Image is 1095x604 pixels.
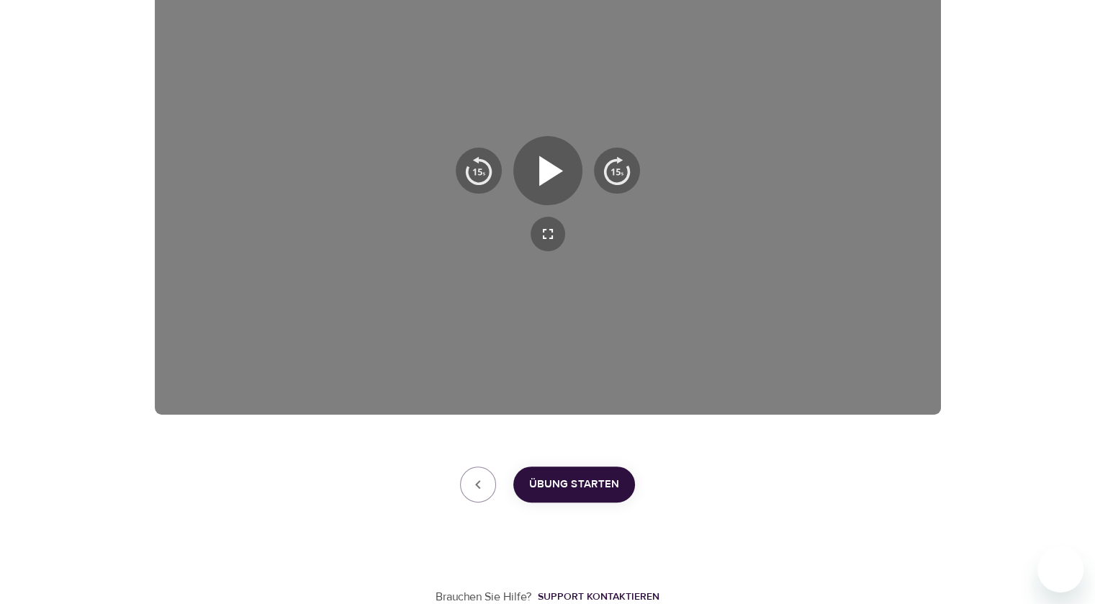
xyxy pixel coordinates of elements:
span: Übung starten [529,475,619,494]
img: 15s_next.svg [603,156,631,185]
iframe: Button to launch messaging window [1037,546,1083,592]
a: Support kontaktieren [532,590,659,604]
button: Übung starten [513,466,635,502]
div: Support kontaktieren [538,590,659,604]
img: 15s_prev.svg [464,156,493,185]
